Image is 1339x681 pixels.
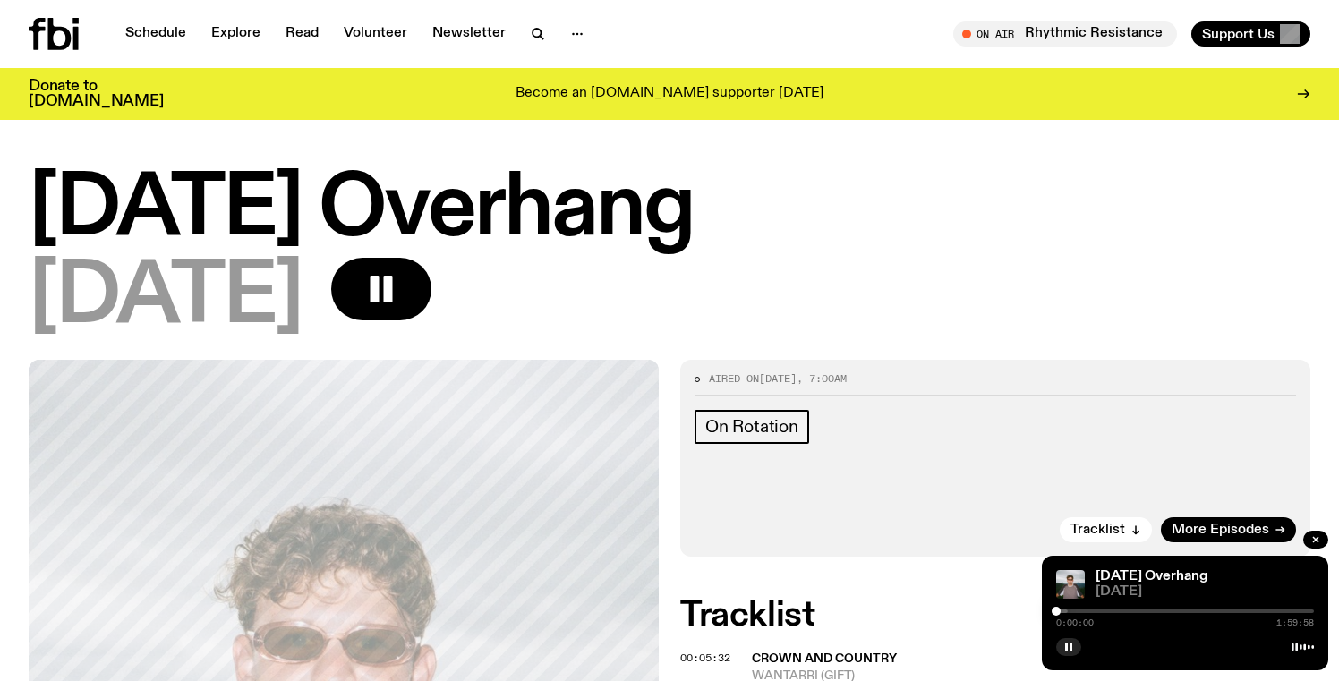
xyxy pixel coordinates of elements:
[680,653,730,663] button: 00:05:32
[953,21,1177,47] button: On AirRhythmic Resistance
[422,21,516,47] a: Newsletter
[1161,517,1296,542] a: More Episodes
[1060,517,1152,542] button: Tracklist
[709,371,759,386] span: Aired on
[1202,26,1275,42] span: Support Us
[29,79,164,109] h3: Donate to [DOMAIN_NAME]
[29,170,1310,251] h1: [DATE] Overhang
[695,410,809,444] a: On Rotation
[1172,524,1269,537] span: More Episodes
[275,21,329,47] a: Read
[115,21,197,47] a: Schedule
[1096,585,1314,599] span: [DATE]
[1056,618,1094,627] span: 0:00:00
[1070,524,1125,537] span: Tracklist
[1056,570,1085,599] img: Harrie Hastings stands in front of cloud-covered sky and rolling hills. He's wearing sunglasses a...
[680,651,730,665] span: 00:05:32
[759,371,797,386] span: [DATE]
[200,21,271,47] a: Explore
[1096,569,1207,583] a: [DATE] Overhang
[1276,618,1314,627] span: 1:59:58
[333,21,418,47] a: Volunteer
[797,371,847,386] span: , 7:00am
[516,86,823,102] p: Become an [DOMAIN_NAME] supporter [DATE]
[752,652,897,665] span: Crown and Country
[680,600,1310,632] h2: Tracklist
[29,258,303,338] span: [DATE]
[705,417,798,437] span: On Rotation
[1191,21,1310,47] button: Support Us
